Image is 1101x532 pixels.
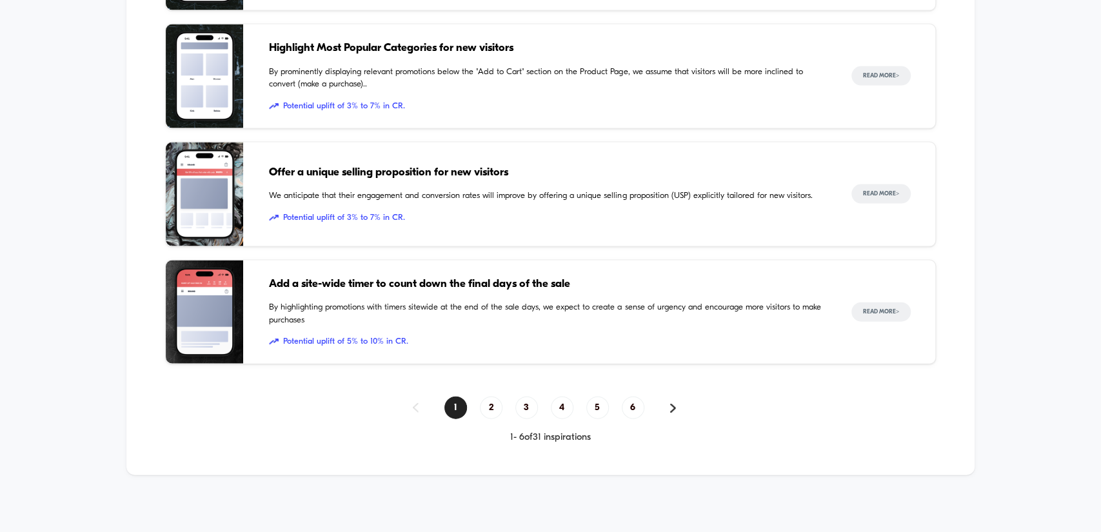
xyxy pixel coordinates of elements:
img: By prominently displaying relevant promotions below the "Add to Cart" section on the Product Page... [166,25,243,128]
span: By prominently displaying relevant promotions below the "Add to Cart" section on the Product Page... [269,66,825,91]
span: Potential uplift of 5% to 10% in CR. [269,335,825,348]
span: Add a site-wide timer to count down the final days of the sale [269,276,825,293]
span: 3 [515,397,538,419]
span: By highlighting promotions with timers sitewide at the end of the sale days, we expect to create ... [269,301,825,326]
span: Potential uplift of 3% to 7% in CR. [269,212,825,224]
img: pagination forward [670,404,676,413]
button: Read More> [851,302,911,322]
div: 1 - 6 of 31 inspirations [165,432,935,443]
span: Offer a unique selling proposition for new visitors [269,164,825,181]
span: 6 [622,397,644,419]
span: 2 [480,397,502,419]
span: Potential uplift of 3% to 7% in CR. [269,100,825,113]
span: 1 [444,397,467,419]
img: By highlighting promotions with timers sitewide at the end of the sale days, we expect to create ... [166,261,243,364]
button: Read More> [851,66,911,86]
img: We anticipate that their engagement and conversion rates will improve by offering a unique sellin... [166,143,243,246]
span: Highlight Most Popular Categories for new visitors [269,40,825,57]
span: 4 [551,397,573,419]
span: We anticipate that their engagement and conversion rates will improve by offering a unique sellin... [269,190,825,202]
span: 5 [586,397,609,419]
button: Read More> [851,184,911,204]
